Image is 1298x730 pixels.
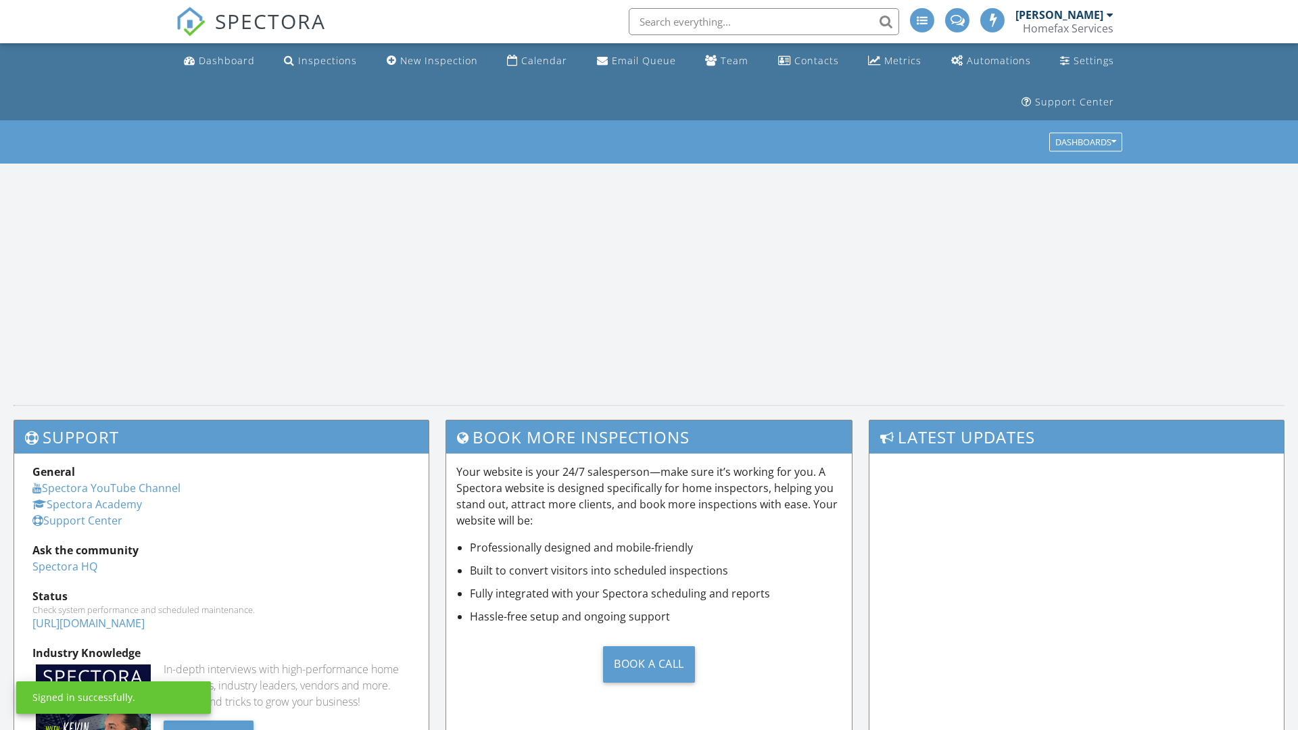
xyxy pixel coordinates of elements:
[700,49,754,74] a: Team
[176,7,206,36] img: The Best Home Inspection Software - Spectora
[298,54,357,67] div: Inspections
[199,54,255,67] div: Dashboard
[400,54,478,67] div: New Inspection
[1023,22,1113,35] div: Homefax Services
[32,616,145,631] a: [URL][DOMAIN_NAME]
[164,661,410,710] div: In-depth interviews with high-performance home inspectors, industry leaders, vendors and more. Ge...
[502,49,573,74] a: Calendar
[946,49,1036,74] a: Automations (Advanced)
[521,54,567,67] div: Calendar
[863,49,927,74] a: Metrics
[1074,54,1114,67] div: Settings
[32,497,142,512] a: Spectora Academy
[1015,8,1103,22] div: [PERSON_NAME]
[1055,49,1120,74] a: Settings
[470,608,842,625] li: Hassle-free setup and ongoing support
[446,420,852,454] h3: Book More Inspections
[32,604,410,615] div: Check system performance and scheduled maintenance.
[279,49,362,74] a: Inspections
[32,588,410,604] div: Status
[381,49,483,74] a: New Inspection
[1049,133,1122,152] button: Dashboards
[32,645,410,661] div: Industry Knowledge
[794,54,839,67] div: Contacts
[869,420,1284,454] h3: Latest Updates
[32,481,181,495] a: Spectora YouTube Channel
[32,542,410,558] div: Ask the community
[14,420,429,454] h3: Support
[176,18,326,47] a: SPECTORA
[1055,138,1116,147] div: Dashboards
[470,562,842,579] li: Built to convert visitors into scheduled inspections
[456,635,842,693] a: Book a Call
[721,54,748,67] div: Team
[470,539,842,556] li: Professionally designed and mobile-friendly
[1016,90,1120,115] a: Support Center
[603,646,695,683] div: Book a Call
[629,8,899,35] input: Search everything...
[612,54,676,67] div: Email Queue
[178,49,260,74] a: Dashboard
[1035,95,1114,108] div: Support Center
[215,7,326,35] span: SPECTORA
[967,54,1031,67] div: Automations
[32,559,97,574] a: Spectora HQ
[592,49,681,74] a: Email Queue
[32,691,135,704] div: Signed in successfully.
[470,585,842,602] li: Fully integrated with your Spectora scheduling and reports
[884,54,921,67] div: Metrics
[32,464,75,479] strong: General
[32,513,122,528] a: Support Center
[456,464,842,529] p: Your website is your 24/7 salesperson—make sure it’s working for you. A Spectora website is desig...
[773,49,844,74] a: Contacts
